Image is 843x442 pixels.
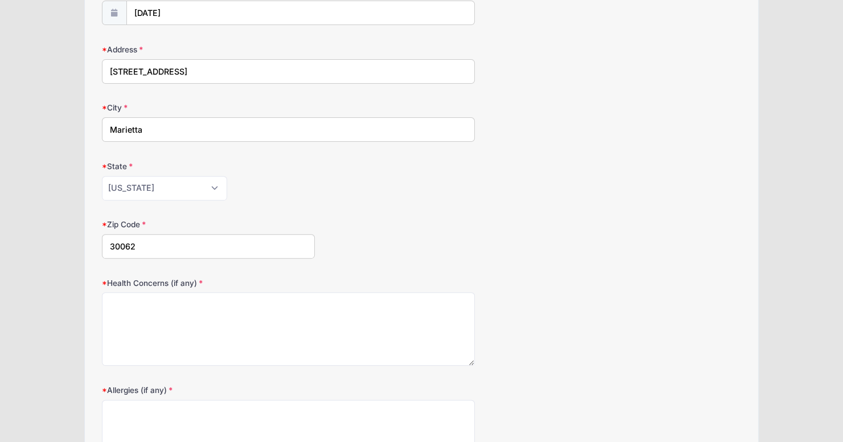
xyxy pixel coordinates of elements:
[102,44,315,55] label: Address
[102,161,315,172] label: State
[102,384,315,396] label: Allergies (if any)
[102,234,315,259] input: xxxxx
[102,219,315,230] label: Zip Code
[102,277,315,289] label: Health Concerns (if any)
[102,102,315,113] label: City
[126,1,475,25] input: mm/dd/yyyy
